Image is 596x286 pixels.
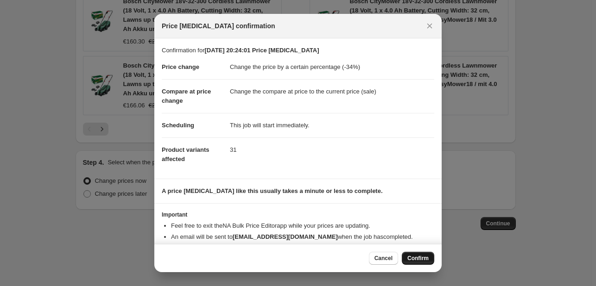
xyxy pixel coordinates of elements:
[162,211,434,218] h3: Important
[374,255,393,262] span: Cancel
[162,46,434,55] p: Confirmation for
[407,255,429,262] span: Confirm
[162,146,209,162] span: Product variants affected
[423,19,436,32] button: Close
[171,221,434,230] li: Feel free to exit the NA Bulk Price Editor app while your prices are updating.
[162,88,211,104] span: Compare at price change
[230,113,434,137] dd: This job will start immediately.
[162,63,199,70] span: Price change
[162,21,275,31] span: Price [MEDICAL_DATA] confirmation
[162,187,383,194] b: A price [MEDICAL_DATA] like this usually takes a minute or less to complete.
[230,55,434,79] dd: Change the price by a certain percentage (-34%)
[162,122,194,129] span: Scheduling
[233,233,338,240] b: [EMAIL_ADDRESS][DOMAIN_NAME]
[230,79,434,104] dd: Change the compare at price to the current price (sale)
[171,243,434,253] li: You can update your confirmation email address from your .
[204,47,319,54] b: [DATE] 20:24:01 Price [MEDICAL_DATA]
[369,252,398,265] button: Cancel
[230,137,434,162] dd: 31
[171,232,434,242] li: An email will be sent to when the job has completed .
[402,252,434,265] button: Confirm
